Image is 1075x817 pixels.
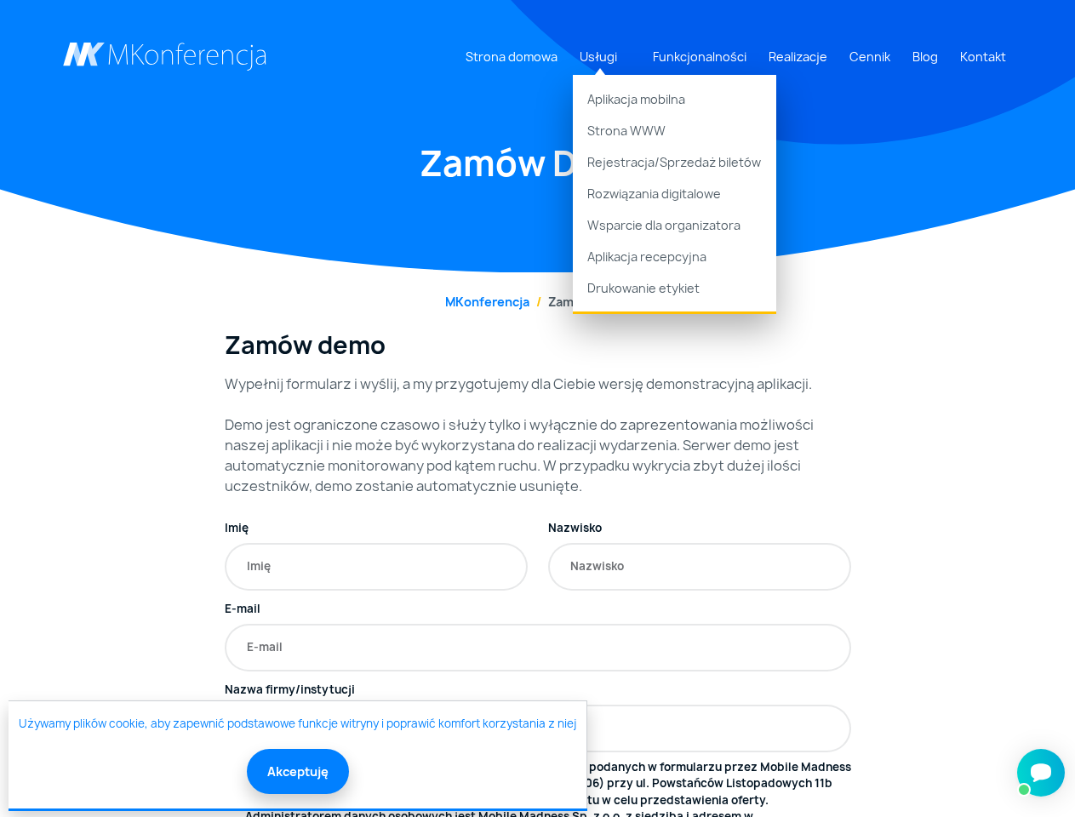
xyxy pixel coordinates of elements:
[247,749,349,794] button: Akceptuję
[63,293,1013,311] nav: breadcrumb
[843,41,897,72] a: Cennik
[906,41,945,72] a: Blog
[225,682,355,699] label: Nazwa firmy/instytucji
[762,41,834,72] a: Realizacje
[225,414,851,496] p: Demo jest ograniczone czasowo i służy tylko i wyłącznie do zaprezentowania możliwości naszej apli...
[548,543,851,591] input: Nazwisko
[225,543,528,591] input: Imię
[573,272,776,312] a: Drukowanie etykiet
[225,374,851,394] p: Wypełnij formularz i wyślij, a my przygotujemy dla Ciebie wersję demonstracyjną aplikacji.
[63,140,1013,186] h1: Zamów DEMO
[573,115,776,146] a: Strona WWW
[529,293,630,311] li: Zamów DEMO
[1017,749,1065,797] iframe: Smartsupp widget button
[548,520,602,537] label: Nazwisko
[573,178,776,209] a: Rozwiązania digitalowe
[573,75,776,115] a: Aplikacja mobilna
[953,41,1013,72] a: Kontakt
[225,520,249,537] label: Imię
[646,41,753,72] a: Funkcjonalności
[19,716,576,733] a: Używamy plików cookie, aby zapewnić podstawowe funkcje witryny i poprawić komfort korzystania z niej
[225,624,851,671] input: E-mail
[225,601,260,618] label: E-mail
[573,146,776,178] a: Rejestracja/Sprzedaż biletów
[573,241,776,272] a: Aplikacja recepcyjna
[573,41,624,72] a: Usługi
[459,41,564,72] a: Strona domowa
[573,209,776,241] a: Wsparcie dla organizatora
[225,331,851,360] h3: Zamów demo
[445,294,529,310] a: MKonferencja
